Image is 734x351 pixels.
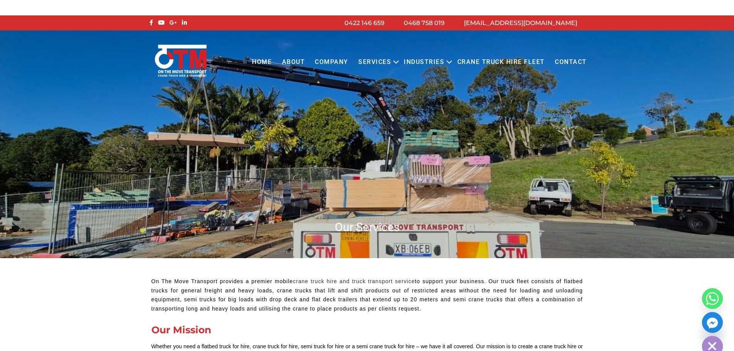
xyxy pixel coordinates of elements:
a: Crane Truck Hire Fleet [452,52,549,73]
a: Whatsapp [702,288,723,309]
a: [EMAIL_ADDRESS][DOMAIN_NAME] [464,19,577,27]
a: About [277,52,310,73]
a: Facebook_Messenger [702,312,723,333]
a: Services [353,52,396,73]
img: Otmtransport [153,44,208,77]
p: On The Move Transport provides a premier mobile to support your business. Our truck fleet consist... [151,277,583,314]
a: crane truck hire and truck transport service [293,278,415,284]
a: Industries [399,52,449,73]
h1: Our Services [148,220,587,235]
div: Our Mission [151,325,583,335]
a: 0468 758 019 [404,19,445,27]
a: 0422 146 659 [344,19,385,27]
a: Home [247,52,277,73]
a: COMPANY [310,52,353,73]
a: Contact [550,52,592,73]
